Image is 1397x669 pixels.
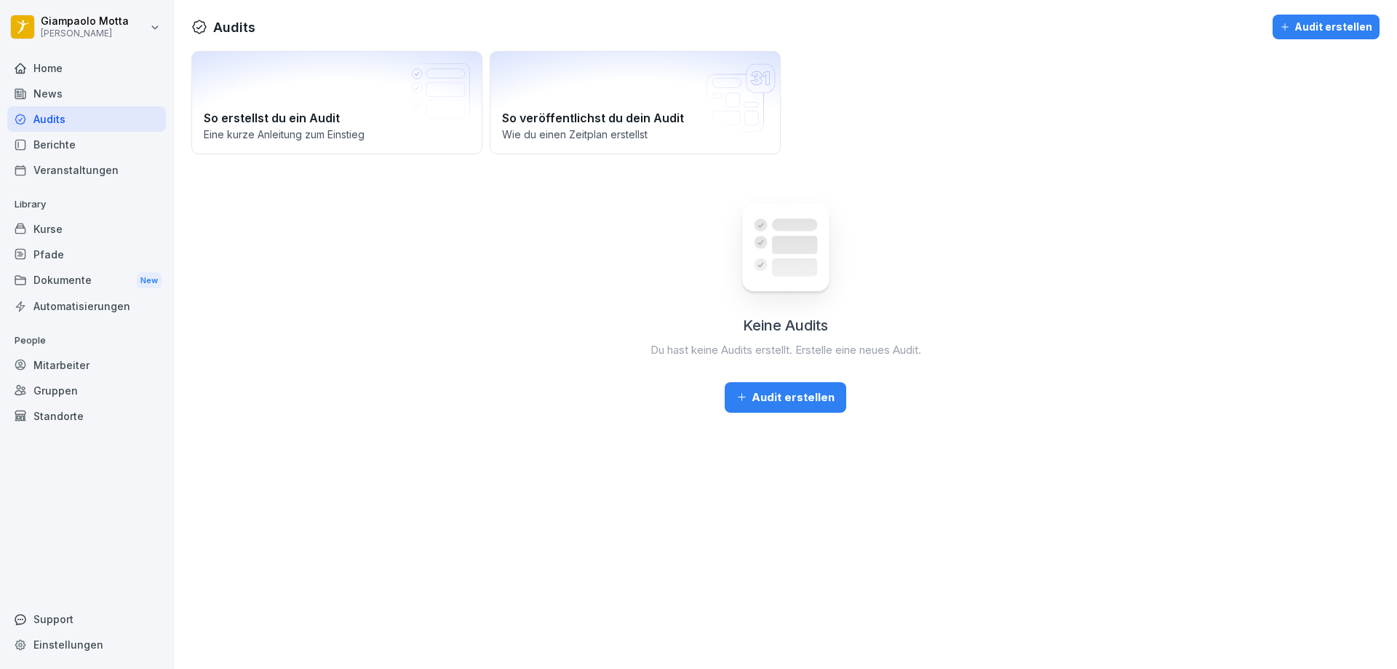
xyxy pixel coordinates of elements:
a: Automatisierungen [7,293,166,319]
div: Dokumente [7,267,166,294]
a: Home [7,55,166,81]
p: Du hast keine Audits erstellt. Erstelle eine neues Audit. [650,342,921,359]
a: DokumenteNew [7,267,166,294]
p: [PERSON_NAME] [41,28,129,39]
a: Pfade [7,242,166,267]
p: Giampaolo Motta [41,15,129,28]
p: People [7,329,166,352]
div: Audit erstellen [736,389,835,405]
h2: So erstellst du ein Audit [204,109,470,127]
a: Audits [7,106,166,132]
a: Einstellungen [7,632,166,657]
button: Audit erstellen [1273,15,1380,39]
h2: Keine Audits [743,314,828,336]
a: Kurse [7,216,166,242]
div: Support [7,606,166,632]
a: Veranstaltungen [7,157,166,183]
a: Gruppen [7,378,166,403]
div: New [137,272,162,289]
h1: Audits [213,17,255,37]
a: Mitarbeiter [7,352,166,378]
p: Eine kurze Anleitung zum Einstieg [204,127,470,142]
p: Library [7,193,166,216]
a: News [7,81,166,106]
a: So erstellst du ein AuditEine kurze Anleitung zum Einstieg [191,51,482,154]
div: Audit erstellen [1280,19,1372,35]
a: Berichte [7,132,166,157]
h2: So veröffentlichst du dein Audit [502,109,768,127]
button: Audit erstellen [725,382,846,413]
a: So veröffentlichst du dein AuditWie du einen Zeitplan erstellst [490,51,781,154]
p: Wie du einen Zeitplan erstellst [502,127,768,142]
a: Standorte [7,403,166,429]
